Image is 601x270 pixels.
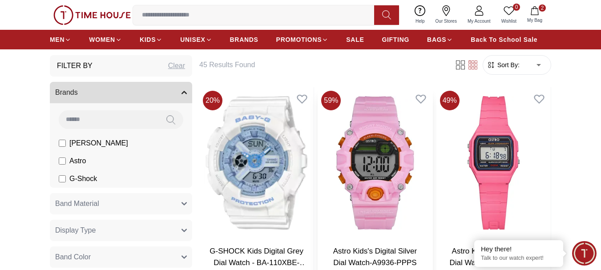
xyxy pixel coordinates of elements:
img: Astro Kids's Digital Silver Dial Watch-A9936-PPPS [318,87,432,238]
div: Chat Widget [572,241,597,266]
span: Astro [69,156,86,166]
span: WOMEN [89,35,115,44]
input: [PERSON_NAME] [59,140,66,147]
button: Band Color [50,246,192,268]
img: ... [53,5,131,25]
span: My Bag [524,17,546,24]
span: PROMOTIONS [276,35,322,44]
input: G-Shock [59,175,66,182]
button: Band Material [50,193,192,214]
span: Wishlist [498,18,520,24]
span: Sort By: [496,60,520,69]
span: Band Color [55,252,91,262]
span: 59 % [321,91,341,110]
span: Display Type [55,225,96,236]
span: Help [412,18,428,24]
span: 0 [513,4,520,11]
span: BAGS [427,35,446,44]
div: Hey there! [481,245,557,254]
a: Astro Kids's Digital Black Dial Watch-A23927-PPRB [449,247,537,267]
span: Band Material [55,198,99,209]
a: PROMOTIONS [276,32,329,48]
h6: 45 Results Found [199,60,444,70]
span: KIDS [140,35,156,44]
span: My Account [464,18,494,24]
a: UNISEX [180,32,212,48]
a: BRANDS [230,32,258,48]
a: GIFTING [382,32,409,48]
input: Astro [59,157,66,165]
h3: Filter By [57,60,93,71]
a: SALE [346,32,364,48]
span: 49 % [440,91,460,110]
a: Astro Kids's Digital Silver Dial Watch-A9936-PPPS [333,247,417,267]
a: Help [410,4,430,26]
a: BAGS [427,32,453,48]
span: [PERSON_NAME] [69,138,128,149]
span: BRANDS [230,35,258,44]
span: UNISEX [180,35,205,44]
a: MEN [50,32,71,48]
span: SALE [346,35,364,44]
a: KIDS [140,32,162,48]
a: Our Stores [430,4,462,26]
span: 2 [539,4,546,12]
span: Brands [55,87,78,98]
button: Brands [50,82,192,103]
span: 20 % [203,91,222,110]
span: GIFTING [382,35,409,44]
a: 0Wishlist [496,4,522,26]
button: Display Type [50,220,192,241]
span: MEN [50,35,65,44]
p: Talk to our watch expert! [481,254,557,262]
div: Clear [168,60,185,71]
button: Sort By: [487,60,520,69]
button: 2My Bag [522,4,548,25]
a: Back To School Sale [471,32,537,48]
span: Our Stores [432,18,460,24]
span: G-Shock [69,173,97,184]
img: Astro Kids's Digital Black Dial Watch-A23927-PPRB [436,87,551,238]
span: Back To School Sale [471,35,537,44]
img: G-SHOCK Kids Digital Grey Dial Watch - BA-110XBE-7ADR [199,87,314,238]
a: WOMEN [89,32,122,48]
